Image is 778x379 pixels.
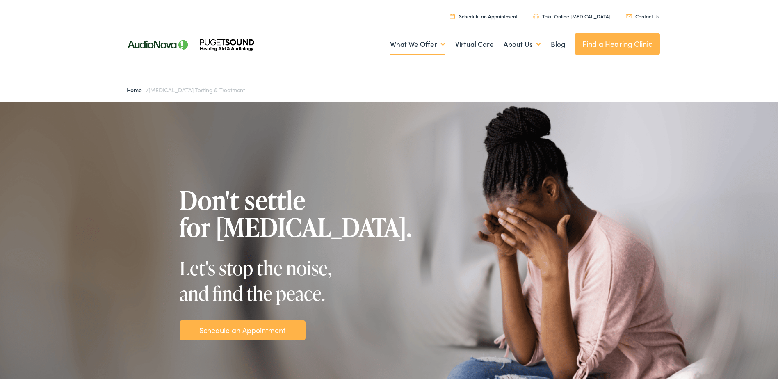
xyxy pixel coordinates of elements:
[551,29,565,59] a: Blog
[127,86,146,94] a: Home
[390,29,445,59] a: What We Offer
[504,29,541,59] a: About Us
[450,14,455,19] img: utility icon
[450,13,518,20] a: Schedule an Appointment
[148,86,245,94] span: [MEDICAL_DATA] Testing & Treatment
[180,187,412,241] h1: Don't settle for [MEDICAL_DATA].
[127,86,245,94] span: /
[533,14,539,19] img: utility icon
[180,255,356,306] div: Let's stop the noise, and find the peace.
[575,33,660,55] a: Find a Hearing Clinic
[455,29,494,59] a: Virtual Care
[626,14,632,18] img: utility icon
[199,324,285,336] a: Schedule an Appointment
[533,13,611,20] a: Take Online [MEDICAL_DATA]
[626,13,659,20] a: Contact Us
